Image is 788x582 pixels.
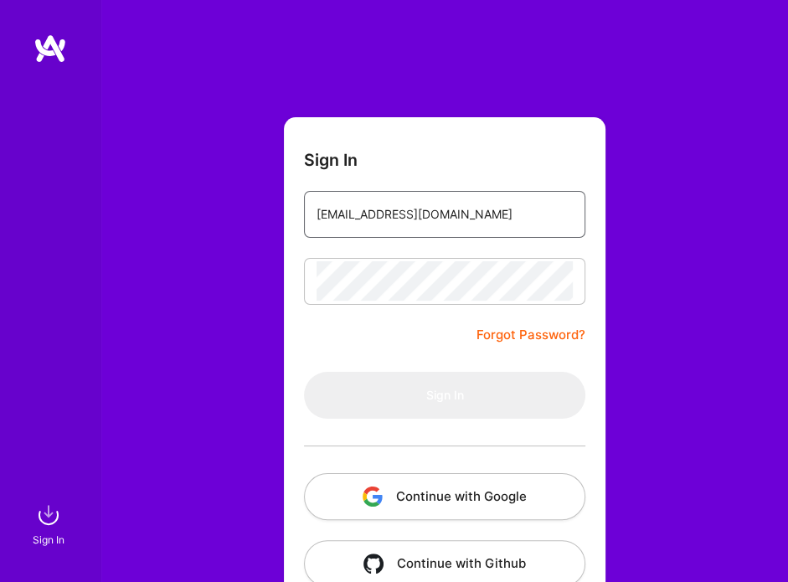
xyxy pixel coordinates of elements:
input: Email... [317,194,573,234]
img: icon [363,554,384,574]
a: sign inSign In [35,498,65,549]
div: Sign In [33,532,64,549]
a: Forgot Password? [476,325,585,345]
img: icon [363,487,383,507]
h3: Sign In [304,151,358,171]
button: Continue with Google [304,473,585,520]
img: sign in [32,498,65,532]
button: Sign In [304,372,585,419]
img: logo [33,33,67,64]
